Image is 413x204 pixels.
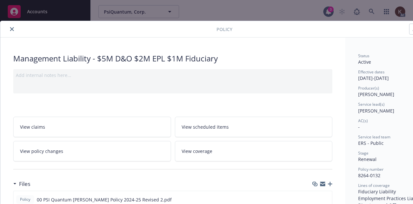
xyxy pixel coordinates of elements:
span: View scheduled items [182,123,229,130]
span: Renewal [358,156,377,162]
span: Active [358,59,371,65]
button: download file [313,196,318,203]
span: Policy number [358,166,384,172]
span: Lines of coverage [358,183,390,188]
button: close [8,25,16,33]
span: Policy [217,26,232,33]
span: Service lead(s) [358,102,385,107]
div: Management Liability - $5M D&O $2M EPL $1M Fiduciary [13,53,332,64]
span: Policy [19,197,32,202]
h3: Files [19,180,30,188]
span: ERS - Public [358,140,384,146]
span: Status [358,53,369,59]
span: View policy changes [20,148,63,155]
span: 8264-0132 [358,172,380,178]
a: View scheduled items [175,117,333,137]
span: [PERSON_NAME] [358,91,394,97]
span: AC(s) [358,118,368,123]
span: [PERSON_NAME] [358,108,394,114]
span: Stage [358,150,368,156]
button: preview file [324,196,329,203]
div: Files [13,180,30,188]
span: Service lead team [358,134,390,140]
span: Producer(s) [358,85,379,91]
a: View coverage [175,141,333,161]
span: View claims [20,123,45,130]
span: View coverage [182,148,212,155]
span: Effective dates [358,69,385,75]
div: Add internal notes here... [16,72,330,79]
a: View policy changes [13,141,171,161]
span: - [358,124,360,130]
span: 00 PSI Quantum [PERSON_NAME] Policy 2024-25 Revised 2.pdf [37,196,172,203]
a: View claims [13,117,171,137]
